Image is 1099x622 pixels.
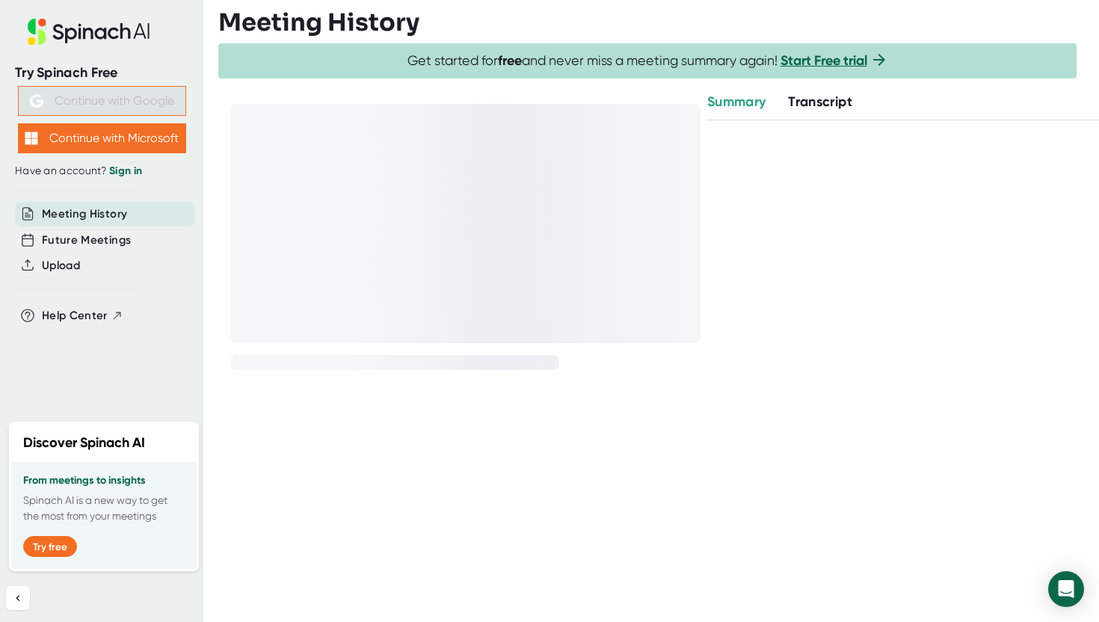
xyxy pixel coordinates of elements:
[42,307,108,324] span: Help Center
[15,64,188,81] div: Try Spinach Free
[788,92,852,112] button: Transcript
[218,8,419,37] h3: Meeting History
[6,586,30,610] button: Collapse sidebar
[109,164,142,177] a: Sign in
[42,232,131,249] button: Future Meetings
[707,92,766,112] button: Summary
[23,536,77,557] button: Try free
[30,94,43,108] img: Aehbyd4JwY73AAAAAElFTkSuQmCC
[781,52,867,69] a: Start Free trial
[707,93,766,110] span: Summary
[15,164,188,178] div: Have an account?
[788,93,852,110] span: Transcript
[23,433,145,453] h2: Discover Spinach AI
[498,52,522,69] b: free
[42,257,80,274] button: Upload
[407,52,888,70] span: Get started for and never miss a meeting summary again!
[18,86,186,116] button: Continue with Google
[1048,571,1084,607] div: Open Intercom Messenger
[42,206,127,223] button: Meeting History
[18,123,186,153] button: Continue with Microsoft
[23,493,185,524] p: Spinach AI is a new way to get the most from your meetings
[23,475,185,487] h3: From meetings to insights
[42,307,123,324] button: Help Center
